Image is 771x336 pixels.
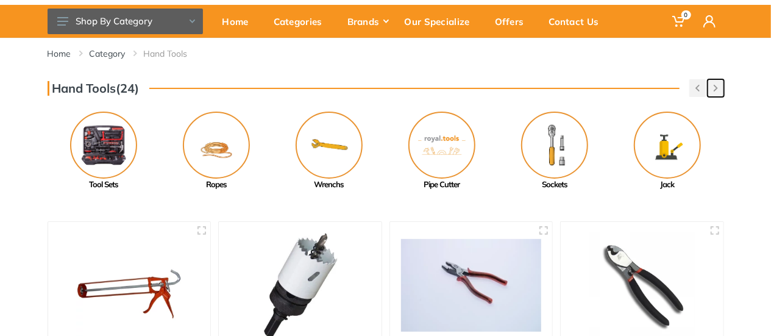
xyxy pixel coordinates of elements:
div: Sockets [499,179,611,191]
a: Wrenchs [273,112,386,191]
img: Royal - Tool Sets [70,112,137,179]
div: Offers [486,9,541,34]
a: Categories [265,5,339,38]
div: Jack [611,179,724,191]
img: Royal - Jack [634,112,701,179]
div: Wrenchs [273,179,386,191]
a: Offers [486,5,541,38]
a: Home [214,5,265,38]
a: 0 [664,5,695,38]
a: Sockets [499,112,611,191]
a: Home [48,48,71,60]
a: Tool Sets [48,112,160,191]
a: Our Specialize [396,5,486,38]
div: Ropes [160,179,273,191]
a: Ropes [160,112,273,191]
a: Contact Us [541,5,616,38]
div: Brands [339,9,396,34]
img: Royal - Sockets [521,112,588,179]
img: No Image [408,112,475,179]
a: Jack [611,112,724,191]
div: Home [214,9,265,34]
div: Pipe Cutter [386,179,499,191]
nav: breadcrumb [48,48,724,60]
a: Category [90,48,126,60]
h3: Hand Tools(24) [48,81,140,96]
div: Tool Sets [48,179,160,191]
img: Royal - Wrenchs [296,112,363,179]
div: Contact Us [541,9,616,34]
div: Categories [265,9,339,34]
div: Our Specialize [396,9,486,34]
span: 0 [681,10,691,20]
img: Royal - Ropes [183,112,250,179]
li: Hand Tools [144,48,206,60]
a: Pipe Cutter [386,112,499,191]
button: Shop By Category [48,9,203,34]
